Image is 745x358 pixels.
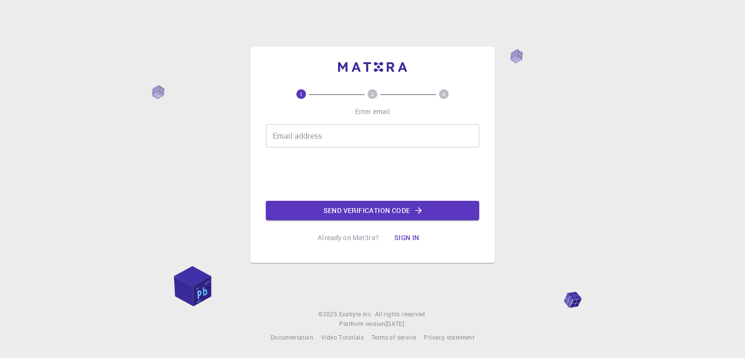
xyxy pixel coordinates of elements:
a: Privacy statement [424,333,474,342]
a: Exabyte Inc. [339,309,373,319]
p: Already on Mat3ra? [318,233,379,243]
text: 3 [442,91,445,98]
button: Sign in [387,228,427,247]
text: 1 [300,91,303,98]
span: Privacy statement [424,333,474,341]
span: [DATE] . [386,320,406,327]
a: Terms of service [372,333,416,342]
iframe: reCAPTCHA [299,155,446,193]
span: Video Tutorials [321,333,364,341]
button: Send verification code [266,201,479,220]
span: Exabyte Inc. [339,310,373,318]
a: [DATE]. [386,319,406,329]
span: Terms of service [372,333,416,341]
a: Documentation [271,333,313,342]
a: Video Tutorials [321,333,364,342]
span: Platform version [339,319,385,329]
span: © 2025 [318,309,339,319]
p: Enter email [355,107,390,116]
text: 2 [371,91,374,98]
span: Documentation [271,333,313,341]
span: All rights reserved. [375,309,427,319]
